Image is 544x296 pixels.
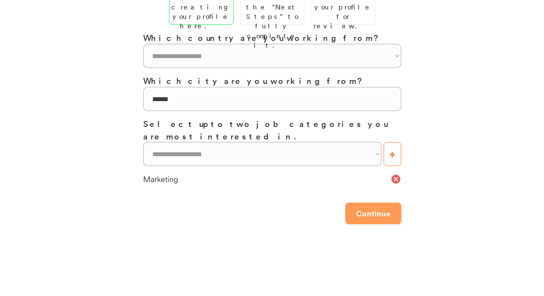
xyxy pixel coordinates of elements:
button: Continue [345,203,401,224]
h3: Select up to two job categories you are most interested in. [143,117,401,142]
button: + [384,142,401,166]
div: Marketing [143,174,390,185]
h3: Which city are you working from? [143,74,401,87]
button: cancel [390,174,401,185]
h3: Which country are you working from? [143,31,401,44]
